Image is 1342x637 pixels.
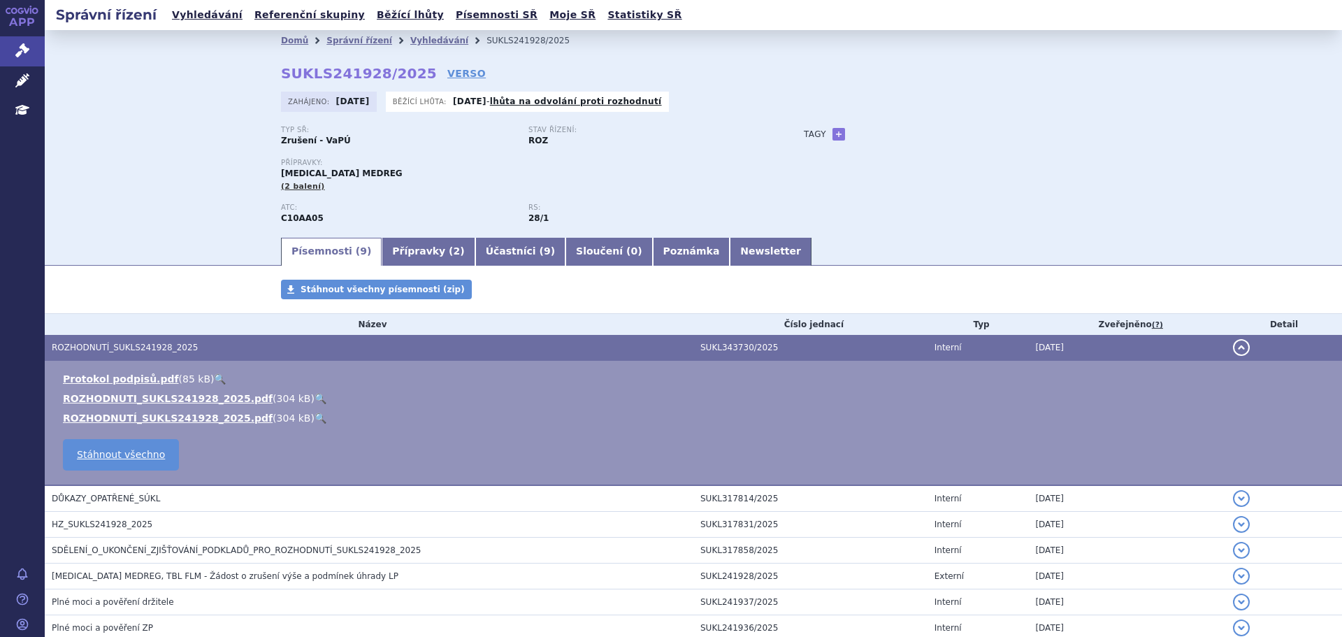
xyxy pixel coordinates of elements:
[453,96,662,107] p: -
[565,238,652,266] a: Sloučení (0)
[1028,335,1226,361] td: [DATE]
[1233,594,1250,610] button: detail
[1028,564,1226,589] td: [DATE]
[545,6,600,24] a: Moje SŘ
[52,571,398,581] span: ATORVASTATIN MEDREG, TBL FLM - Žádost o zrušení výše a podmínek úhrady LP
[603,6,686,24] a: Statistiky SŘ
[250,6,369,24] a: Referenční skupiny
[1028,485,1226,512] td: [DATE]
[281,65,437,82] strong: SUKLS241928/2025
[63,373,179,385] a: Protokol podpisů.pdf
[544,245,551,257] span: 9
[281,280,472,299] a: Stáhnout všechny písemnosti (zip)
[393,96,449,107] span: Běžící lhůta:
[935,494,962,503] span: Interní
[45,314,693,335] th: Název
[281,126,514,134] p: Typ SŘ:
[336,96,370,106] strong: [DATE]
[277,393,311,404] span: 304 kB
[693,589,928,615] td: SUKL241937/2025
[168,6,247,24] a: Vyhledávání
[45,5,168,24] h2: Správní řízení
[63,392,1328,406] li: ( )
[475,238,565,266] a: Účastníci (9)
[935,545,962,555] span: Interní
[935,623,962,633] span: Interní
[63,372,1328,386] li: ( )
[693,512,928,538] td: SUKL317831/2025
[804,126,826,143] h3: Tagy
[63,411,1328,425] li: ( )
[1028,538,1226,564] td: [DATE]
[1226,314,1342,335] th: Detail
[693,485,928,512] td: SUKL317814/2025
[693,564,928,589] td: SUKL241928/2025
[928,314,1029,335] th: Typ
[452,6,542,24] a: Písemnosti SŘ
[52,623,153,633] span: Plné moci a pověření ZP
[182,373,210,385] span: 85 kB
[935,571,964,581] span: Externí
[52,520,152,529] span: HZ_SUKLS241928_2025
[490,96,662,106] a: lhůta na odvolání proti rozhodnutí
[315,413,326,424] a: 🔍
[281,213,324,223] strong: ATORVASTATIN
[935,343,962,352] span: Interní
[301,285,465,294] span: Stáhnout všechny písemnosti (zip)
[693,335,928,361] td: SUKL343730/2025
[486,30,588,51] li: SUKLS241928/2025
[326,36,392,45] a: Správní řízení
[693,314,928,335] th: Číslo jednací
[447,66,486,80] a: VERSO
[693,538,928,564] td: SUKL317858/2025
[935,520,962,529] span: Interní
[1233,339,1250,356] button: detail
[63,393,273,404] a: ROZHODNUTI_SUKLS241928_2025.pdf
[281,182,325,191] span: (2 balení)
[935,597,962,607] span: Interní
[1028,512,1226,538] td: [DATE]
[277,413,311,424] span: 304 kB
[315,393,326,404] a: 🔍
[454,245,461,257] span: 2
[281,238,382,266] a: Písemnosti (9)
[730,238,811,266] a: Newsletter
[528,213,549,223] strong: hypolipidemika, statiny, p.o.
[410,36,468,45] a: Vyhledávání
[52,494,160,503] span: DŮKAZY_OPATŘENÉ_SÚKL
[52,545,421,555] span: SDĚLENÍ_O_UKONČENÍ_ZJIŠŤOVÁNÍ_PODKLADŮ_PRO_ROZHODNUTÍ_SUKLS241928_2025
[63,413,273,424] a: ROZHODNUTÍ_SUKLS241928_2025.pdf
[653,238,730,266] a: Poznámka
[360,245,367,257] span: 9
[453,96,486,106] strong: [DATE]
[288,96,332,107] span: Zahájeno:
[281,159,776,167] p: Přípravky:
[1028,314,1226,335] th: Zveřejněno
[214,373,226,385] a: 🔍
[1233,568,1250,585] button: detail
[63,439,179,471] a: Stáhnout všechno
[1233,516,1250,533] button: detail
[52,597,174,607] span: Plné moci a pověření držitele
[1233,542,1250,559] button: detail
[528,136,548,145] strong: ROZ
[630,245,637,257] span: 0
[528,126,762,134] p: Stav řízení:
[528,203,762,212] p: RS:
[373,6,448,24] a: Běžící lhůty
[281,203,514,212] p: ATC:
[281,136,351,145] strong: Zrušení - VaPÚ
[832,128,845,141] a: +
[1233,620,1250,636] button: detail
[1152,320,1163,330] abbr: (?)
[281,169,403,178] span: [MEDICAL_DATA] MEDREG
[52,343,198,352] span: ROZHODNUTÍ_SUKLS241928_2025
[281,36,308,45] a: Domů
[1028,589,1226,615] td: [DATE]
[1233,490,1250,507] button: detail
[382,238,475,266] a: Přípravky (2)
